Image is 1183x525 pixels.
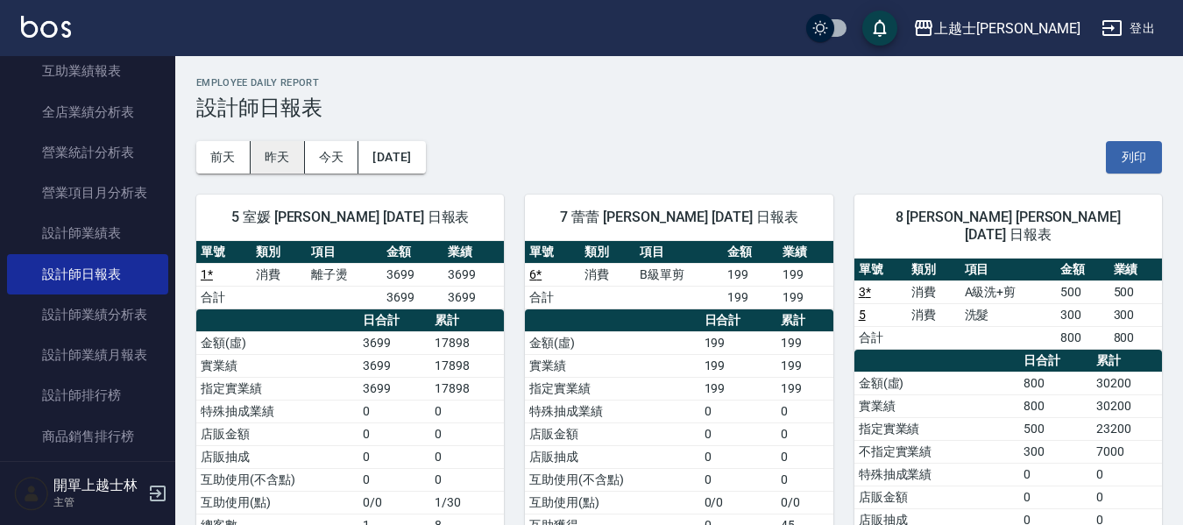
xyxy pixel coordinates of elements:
[430,422,505,445] td: 0
[525,354,699,377] td: 實業績
[358,445,430,468] td: 0
[854,326,907,349] td: 合計
[700,309,777,332] th: 日合計
[854,259,907,281] th: 單號
[358,377,430,400] td: 3699
[1019,350,1092,372] th: 日合計
[358,141,425,174] button: [DATE]
[1092,440,1162,463] td: 7000
[635,241,724,264] th: 項目
[430,468,505,491] td: 0
[53,477,143,494] h5: 開單上越士林
[251,141,305,174] button: 昨天
[1106,141,1162,174] button: 列印
[525,445,699,468] td: 店販抽成
[382,263,443,286] td: 3699
[196,468,358,491] td: 互助使用(不含點)
[854,440,1019,463] td: 不指定實業績
[358,354,430,377] td: 3699
[723,241,778,264] th: 金額
[196,241,504,309] table: a dense table
[778,286,833,309] td: 199
[960,259,1057,281] th: 項目
[1109,303,1162,326] td: 300
[196,400,358,422] td: 特殊抽成業績
[525,286,580,309] td: 合計
[358,309,430,332] th: 日合計
[580,241,635,264] th: 類別
[196,331,358,354] td: 金額(虛)
[358,400,430,422] td: 0
[934,18,1080,39] div: 上越士[PERSON_NAME]
[443,286,505,309] td: 3699
[7,213,168,253] a: 設計師業績表
[778,241,833,264] th: 業績
[307,263,382,286] td: 離子燙
[1056,280,1109,303] td: 500
[430,331,505,354] td: 17898
[430,400,505,422] td: 0
[7,132,168,173] a: 營業統計分析表
[776,354,832,377] td: 199
[196,96,1162,120] h3: 設計師日報表
[7,375,168,415] a: 設計師排行榜
[525,468,699,491] td: 互助使用(不含點)
[382,286,443,309] td: 3699
[196,377,358,400] td: 指定實業績
[1092,486,1162,508] td: 0
[1019,372,1092,394] td: 800
[700,445,777,468] td: 0
[854,486,1019,508] td: 店販金額
[906,11,1087,46] button: 上越士[PERSON_NAME]
[430,309,505,332] th: 累計
[525,400,699,422] td: 特殊抽成業績
[635,263,724,286] td: B級單剪
[859,308,866,322] a: 5
[854,372,1019,394] td: 金額(虛)
[854,259,1162,350] table: a dense table
[1092,417,1162,440] td: 23200
[1019,417,1092,440] td: 500
[854,394,1019,417] td: 實業績
[776,309,832,332] th: 累計
[776,491,832,514] td: 0/0
[854,463,1019,486] td: 特殊抽成業績
[1019,440,1092,463] td: 300
[580,263,635,286] td: 消費
[251,263,307,286] td: 消費
[1019,486,1092,508] td: 0
[7,92,168,132] a: 全店業績分析表
[196,141,251,174] button: 前天
[358,491,430,514] td: 0/0
[196,491,358,514] td: 互助使用(點)
[546,209,811,226] span: 7 蕾蕾 [PERSON_NAME] [DATE] 日報表
[960,280,1057,303] td: A級洗+剪
[776,331,832,354] td: 199
[525,331,699,354] td: 金額(虛)
[700,354,777,377] td: 199
[1109,280,1162,303] td: 500
[307,241,382,264] th: 項目
[862,11,897,46] button: save
[525,241,832,309] table: a dense table
[217,209,483,226] span: 5 室媛 [PERSON_NAME] [DATE] 日報表
[443,241,505,264] th: 業績
[1092,372,1162,394] td: 30200
[776,400,832,422] td: 0
[854,417,1019,440] td: 指定實業績
[196,354,358,377] td: 實業績
[7,335,168,375] a: 設計師業績月報表
[700,491,777,514] td: 0/0
[907,280,960,303] td: 消費
[1092,350,1162,372] th: 累計
[960,303,1057,326] td: 洗髮
[430,491,505,514] td: 1/30
[700,468,777,491] td: 0
[430,354,505,377] td: 17898
[907,303,960,326] td: 消費
[430,445,505,468] td: 0
[358,331,430,354] td: 3699
[430,377,505,400] td: 17898
[723,286,778,309] td: 199
[14,476,49,511] img: Person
